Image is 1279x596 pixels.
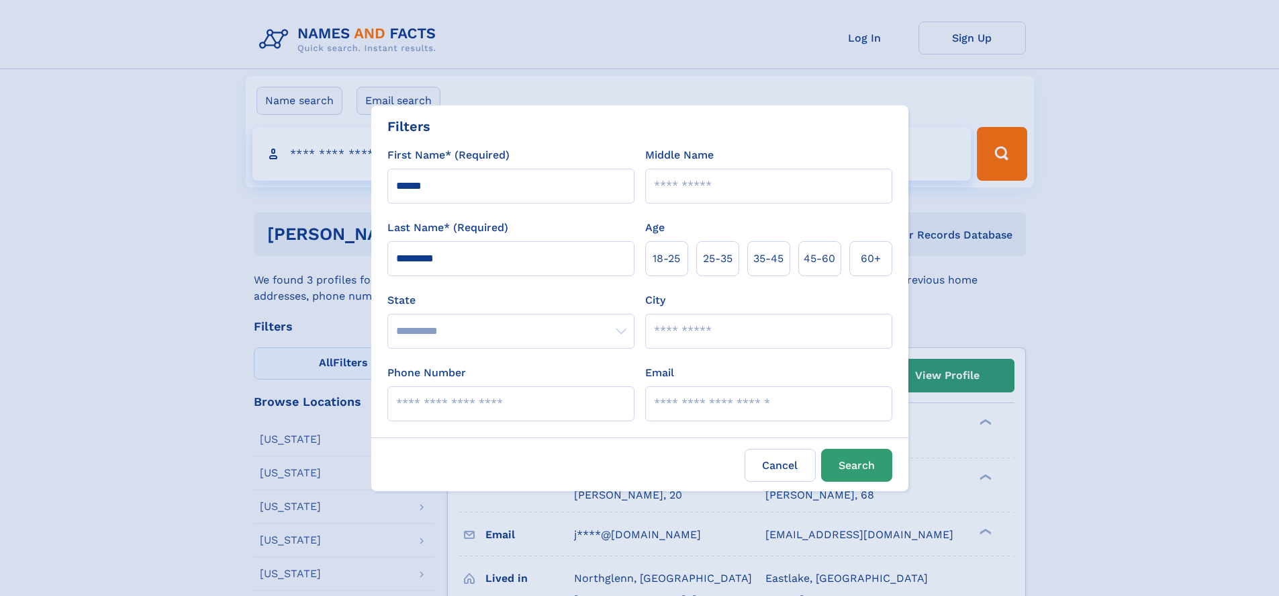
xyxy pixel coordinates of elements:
[821,449,892,482] button: Search
[387,220,508,236] label: Last Name* (Required)
[645,147,714,163] label: Middle Name
[745,449,816,482] label: Cancel
[804,251,835,267] span: 45‑60
[653,251,680,267] span: 18‑25
[861,251,881,267] span: 60+
[645,220,665,236] label: Age
[645,365,674,381] label: Email
[387,116,430,136] div: Filters
[703,251,732,267] span: 25‑35
[387,147,510,163] label: First Name* (Required)
[645,292,665,308] label: City
[387,292,634,308] label: State
[387,365,466,381] label: Phone Number
[753,251,784,267] span: 35‑45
